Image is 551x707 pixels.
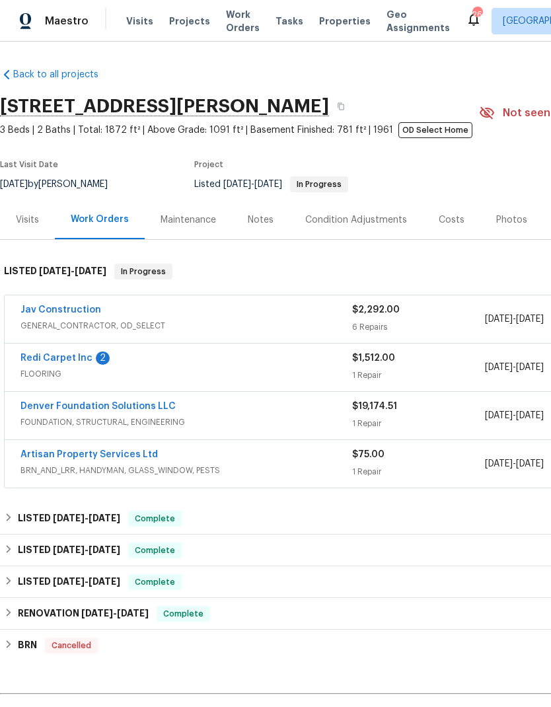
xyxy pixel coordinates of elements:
[53,577,120,586] span: -
[158,607,209,620] span: Complete
[20,416,352,429] span: FOUNDATION, STRUCTURAL, ENGINEERING
[20,402,176,411] a: Denver Foundation Solutions LLC
[329,94,353,118] button: Copy Address
[16,213,39,227] div: Visits
[291,180,347,188] span: In Progress
[485,313,544,326] span: -
[352,402,397,411] span: $19,174.51
[352,353,395,363] span: $1,512.00
[305,213,407,227] div: Condition Adjustments
[20,367,352,381] span: FLOORING
[319,15,371,28] span: Properties
[81,609,149,618] span: -
[71,213,129,226] div: Work Orders
[352,305,400,315] span: $2,292.00
[352,320,485,334] div: 6 Repairs
[117,609,149,618] span: [DATE]
[516,459,544,468] span: [DATE]
[96,352,110,365] div: 2
[89,513,120,523] span: [DATE]
[89,545,120,554] span: [DATE]
[129,576,180,589] span: Complete
[53,545,120,554] span: -
[53,545,85,554] span: [DATE]
[20,450,158,459] a: Artisan Property Services Ltd
[352,450,385,459] span: $75.00
[485,457,544,470] span: -
[18,574,120,590] h6: LISTED
[169,15,210,28] span: Projects
[516,315,544,324] span: [DATE]
[53,577,85,586] span: [DATE]
[39,266,106,276] span: -
[20,305,101,315] a: Jav Construction
[485,459,513,468] span: [DATE]
[75,266,106,276] span: [DATE]
[45,15,89,28] span: Maestro
[485,363,513,372] span: [DATE]
[20,353,92,363] a: Redi Carpet Inc
[352,465,485,478] div: 1 Repair
[275,17,303,26] span: Tasks
[194,161,223,168] span: Project
[254,180,282,189] span: [DATE]
[485,315,513,324] span: [DATE]
[398,122,472,138] span: OD Select Home
[352,369,485,382] div: 1 Repair
[161,213,216,227] div: Maintenance
[53,513,120,523] span: -
[485,411,513,420] span: [DATE]
[129,512,180,525] span: Complete
[89,577,120,586] span: [DATE]
[352,417,485,430] div: 1 Repair
[485,361,544,374] span: -
[4,264,106,279] h6: LISTED
[18,542,120,558] h6: LISTED
[129,544,180,557] span: Complete
[18,638,37,653] h6: BRN
[386,8,450,34] span: Geo Assignments
[20,464,352,477] span: BRN_AND_LRR, HANDYMAN, GLASS_WINDOW, PESTS
[516,363,544,372] span: [DATE]
[223,180,251,189] span: [DATE]
[20,319,352,332] span: GENERAL_CONTRACTOR, OD_SELECT
[194,180,348,189] span: Listed
[81,609,113,618] span: [DATE]
[18,606,149,622] h6: RENOVATION
[46,639,96,652] span: Cancelled
[223,180,282,189] span: -
[516,411,544,420] span: [DATE]
[496,213,527,227] div: Photos
[18,511,120,527] h6: LISTED
[485,409,544,422] span: -
[248,213,274,227] div: Notes
[53,513,85,523] span: [DATE]
[116,265,171,278] span: In Progress
[226,8,260,34] span: Work Orders
[472,8,482,21] div: 26
[39,266,71,276] span: [DATE]
[126,15,153,28] span: Visits
[439,213,464,227] div: Costs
